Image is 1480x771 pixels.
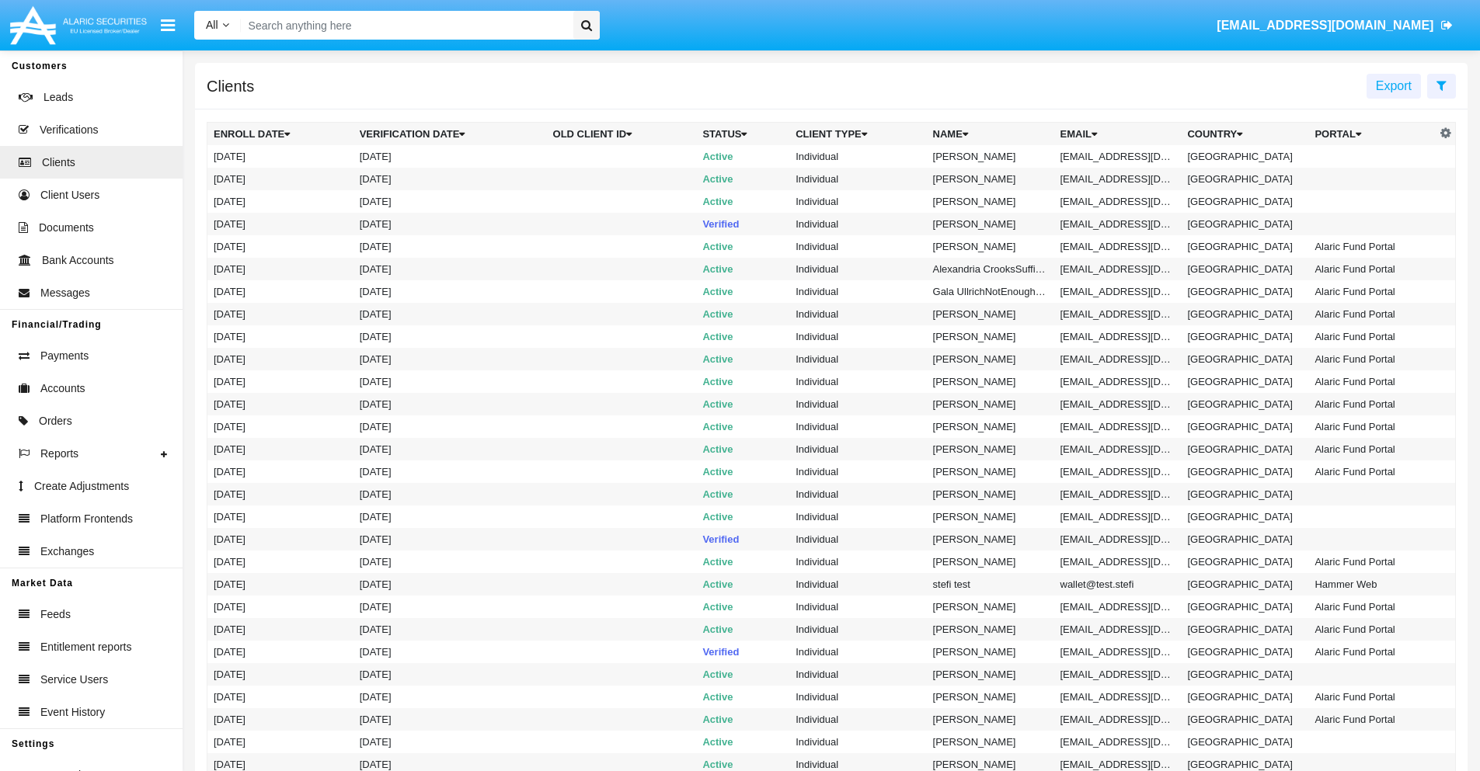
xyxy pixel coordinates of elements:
td: [EMAIL_ADDRESS][DOMAIN_NAME] [1054,550,1182,573]
td: Alaric Fund Portal [1308,415,1436,438]
td: Active [696,505,789,528]
td: [DATE] [207,370,353,393]
td: [PERSON_NAME] [927,168,1054,190]
td: [DATE] [353,641,547,663]
td: [EMAIL_ADDRESS][DOMAIN_NAME] [1054,460,1182,483]
td: Hammer Web [1308,573,1436,596]
td: [GEOGRAPHIC_DATA] [1181,303,1308,325]
td: Active [696,190,789,213]
td: [PERSON_NAME] [927,325,1054,348]
td: [PERSON_NAME] [927,460,1054,483]
td: [DATE] [207,280,353,303]
td: Verified [696,641,789,663]
td: [DATE] [353,393,547,415]
span: Documents [39,220,94,236]
td: [DATE] [207,663,353,686]
td: Individual [789,213,926,235]
td: [GEOGRAPHIC_DATA] [1181,280,1308,303]
td: [DATE] [207,505,353,528]
td: Active [696,168,789,190]
td: [EMAIL_ADDRESS][DOMAIN_NAME] [1054,168,1182,190]
td: [EMAIL_ADDRESS][DOMAIN_NAME] [1054,393,1182,415]
td: [EMAIL_ADDRESS][DOMAIN_NAME] [1054,213,1182,235]
td: [DATE] [353,213,547,235]
th: Verification date [353,123,547,146]
td: Individual [789,708,926,731]
td: [GEOGRAPHIC_DATA] [1181,641,1308,663]
span: All [206,19,218,31]
th: Email [1054,123,1182,146]
td: [PERSON_NAME] [927,528,1054,550]
td: [GEOGRAPHIC_DATA] [1181,415,1308,438]
td: [DATE] [353,618,547,641]
span: Export [1376,79,1412,92]
td: Alaric Fund Portal [1308,618,1436,641]
td: Individual [789,550,926,573]
td: [GEOGRAPHIC_DATA] [1181,145,1308,168]
td: [GEOGRAPHIC_DATA] [1181,550,1308,573]
td: Individual [789,190,926,213]
td: Alaric Fund Portal [1308,641,1436,663]
td: Active [696,483,789,505]
td: [DATE] [207,303,353,325]
td: [GEOGRAPHIC_DATA] [1181,483,1308,505]
td: Alaric Fund Portal [1308,258,1436,280]
td: Active [696,393,789,415]
td: [PERSON_NAME] [927,303,1054,325]
td: Active [696,438,789,460]
td: Individual [789,325,926,348]
td: Individual [789,370,926,393]
td: Individual [789,348,926,370]
td: [EMAIL_ADDRESS][DOMAIN_NAME] [1054,438,1182,460]
td: Alaric Fund Portal [1308,370,1436,393]
span: Leads [44,89,73,106]
td: [GEOGRAPHIC_DATA] [1181,731,1308,753]
td: [GEOGRAPHIC_DATA] [1181,663,1308,686]
td: [DATE] [207,731,353,753]
td: [PERSON_NAME] [927,641,1054,663]
td: [EMAIL_ADDRESS][DOMAIN_NAME] [1054,370,1182,393]
td: Active [696,370,789,393]
td: [EMAIL_ADDRESS][DOMAIN_NAME] [1054,731,1182,753]
td: Active [696,280,789,303]
td: [DATE] [353,663,547,686]
span: Event History [40,704,105,721]
td: Active [696,258,789,280]
td: Alaric Fund Portal [1308,280,1436,303]
span: Create Adjustments [34,478,129,495]
td: [DATE] [207,460,353,483]
td: [PERSON_NAME] [927,235,1054,258]
td: [DATE] [207,393,353,415]
td: [GEOGRAPHIC_DATA] [1181,505,1308,528]
td: [DATE] [207,686,353,708]
td: Active [696,145,789,168]
td: [EMAIL_ADDRESS][DOMAIN_NAME] [1054,663,1182,686]
td: [DATE] [207,708,353,731]
td: [EMAIL_ADDRESS][DOMAIN_NAME] [1054,190,1182,213]
td: Individual [789,618,926,641]
td: [PERSON_NAME] [927,550,1054,573]
td: [DATE] [353,505,547,528]
td: Alaric Fund Portal [1308,393,1436,415]
span: Clients [42,155,75,171]
td: [EMAIL_ADDRESS][DOMAIN_NAME] [1054,235,1182,258]
td: [GEOGRAPHIC_DATA] [1181,235,1308,258]
td: Individual [789,528,926,550]
td: [GEOGRAPHIC_DATA] [1181,596,1308,618]
td: [DATE] [353,145,547,168]
th: Old Client Id [547,123,697,146]
td: [DATE] [207,618,353,641]
td: [EMAIL_ADDRESS][DOMAIN_NAME] [1054,348,1182,370]
td: [DATE] [207,596,353,618]
td: [DATE] [207,190,353,213]
td: [GEOGRAPHIC_DATA] [1181,460,1308,483]
td: [PERSON_NAME] [927,483,1054,505]
td: [GEOGRAPHIC_DATA] [1181,258,1308,280]
a: [EMAIL_ADDRESS][DOMAIN_NAME] [1210,4,1461,47]
td: [GEOGRAPHIC_DATA] [1181,190,1308,213]
td: [DATE] [207,641,353,663]
td: [GEOGRAPHIC_DATA] [1181,348,1308,370]
a: All [194,17,241,33]
td: [DATE] [207,573,353,596]
td: [PERSON_NAME] [927,686,1054,708]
